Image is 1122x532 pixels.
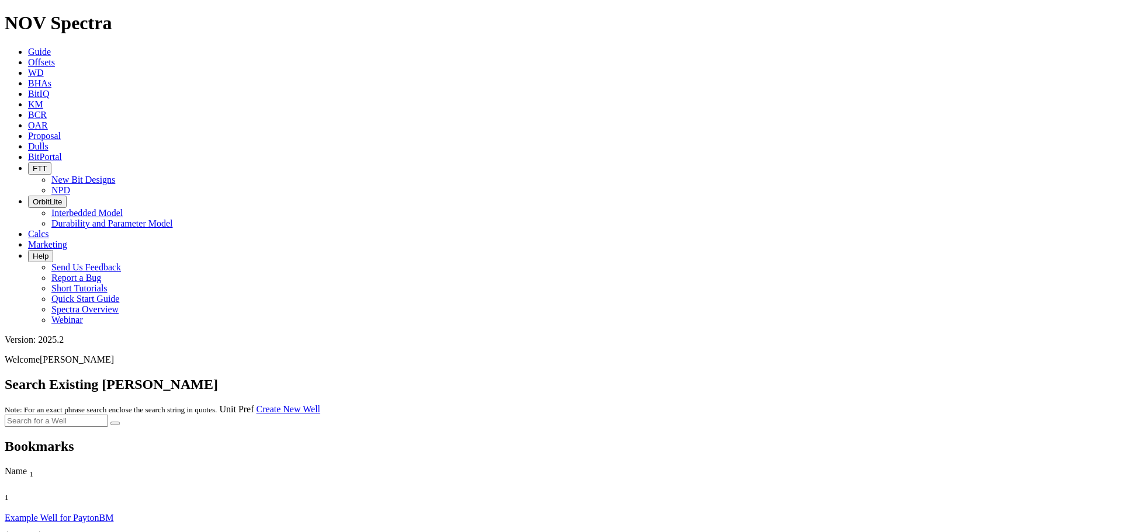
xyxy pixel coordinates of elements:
[28,78,51,88] a: BHAs
[40,354,114,364] span: [PERSON_NAME]
[28,110,47,120] a: BCR
[28,141,49,151] a: Dulls
[5,502,63,513] div: Column Menu
[5,439,1117,454] h2: Bookmarks
[29,466,33,476] span: Sort None
[28,120,48,130] a: OAR
[5,479,1039,489] div: Column Menu
[51,262,121,272] a: Send Us Feedback
[5,466,1039,489] div: Sort None
[5,405,217,414] small: Note: For an exact phrase search enclose the search string in quotes.
[28,47,51,57] a: Guide
[51,175,115,185] a: New Bit Designs
[5,354,1117,365] p: Welcome
[5,377,1117,392] h2: Search Existing [PERSON_NAME]
[51,315,83,325] a: Webinar
[5,513,113,523] a: Example Well for PaytonBM
[5,466,27,476] span: Name
[51,283,108,293] a: Short Tutorials
[28,196,67,208] button: OrbitLite
[51,185,70,195] a: NPD
[33,252,49,260] span: Help
[33,164,47,173] span: FTT
[5,489,63,502] div: Sort None
[28,99,43,109] a: KM
[28,68,44,78] a: WD
[51,273,101,283] a: Report a Bug
[5,335,1117,345] div: Version: 2025.2
[28,162,51,175] button: FTT
[5,415,108,427] input: Search for a Well
[51,294,119,304] a: Quick Start Guide
[5,12,1117,34] h1: NOV Spectra
[5,489,9,499] span: Sort None
[29,470,33,478] sub: 1
[28,152,62,162] a: BitPortal
[28,89,49,99] a: BitIQ
[51,218,173,228] a: Durability and Parameter Model
[51,304,119,314] a: Spectra Overview
[28,57,55,67] a: Offsets
[257,404,320,414] a: Create New Well
[219,404,254,414] a: Unit Pref
[28,131,61,141] a: Proposal
[5,466,1039,479] div: Name Sort None
[5,493,9,502] sub: 1
[5,489,63,513] div: Sort None
[28,250,53,262] button: Help
[33,197,62,206] span: OrbitLite
[28,229,49,239] a: Calcs
[51,208,123,218] a: Interbedded Model
[28,239,67,249] a: Marketing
